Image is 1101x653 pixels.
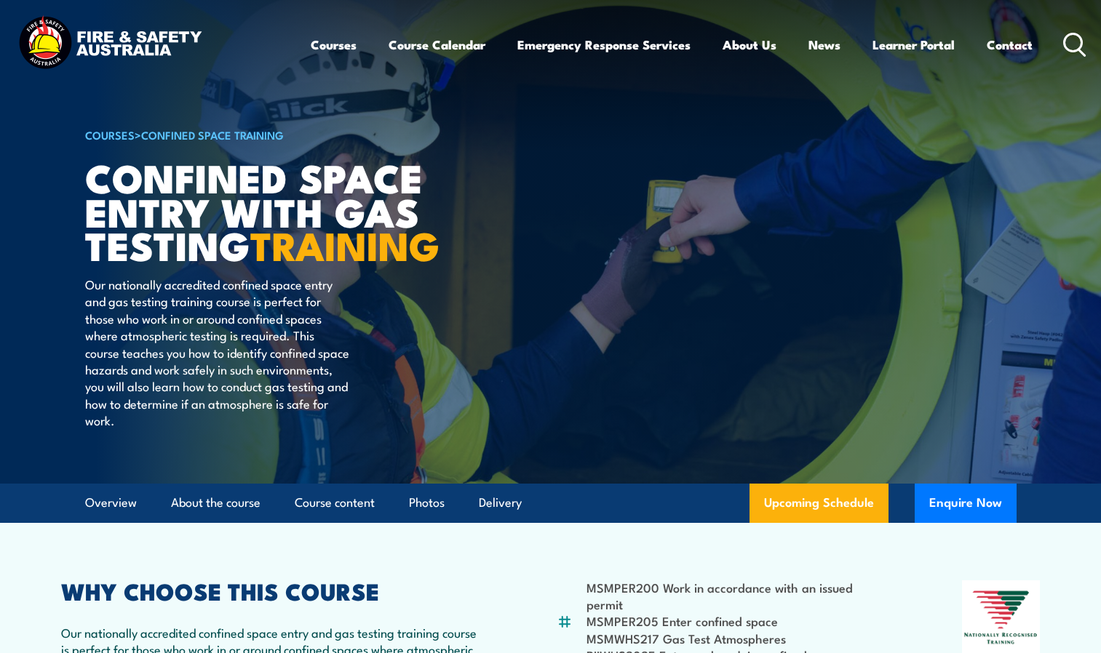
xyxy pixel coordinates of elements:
[987,25,1033,64] a: Contact
[141,127,284,143] a: Confined Space Training
[85,127,135,143] a: COURSES
[587,579,891,613] li: MSMPER200 Work in accordance with an issued permit
[808,25,840,64] a: News
[85,126,445,143] h6: >
[723,25,776,64] a: About Us
[295,484,375,522] a: Course content
[389,25,485,64] a: Course Calendar
[915,484,1017,523] button: Enquire Now
[85,276,351,429] p: Our nationally accredited confined space entry and gas testing training course is perfect for tho...
[587,630,891,646] li: MSMWHS217 Gas Test Atmospheres
[85,484,137,522] a: Overview
[171,484,261,522] a: About the course
[873,25,955,64] a: Learner Portal
[311,25,357,64] a: Courses
[250,214,440,274] strong: TRAINING
[750,484,889,523] a: Upcoming Schedule
[517,25,691,64] a: Emergency Response Services
[479,484,522,522] a: Delivery
[587,612,891,629] li: MSMPER205 Enter confined space
[85,160,445,262] h1: Confined Space Entry with Gas Testing
[61,580,486,601] h2: WHY CHOOSE THIS COURSE
[409,484,445,522] a: Photos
